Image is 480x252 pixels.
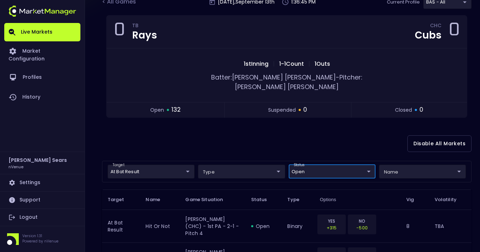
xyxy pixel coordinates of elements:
[312,60,332,68] span: 1 Outs
[282,210,314,242] td: binary
[4,68,80,87] a: Profiles
[132,24,157,29] div: TB
[251,197,276,203] span: Status
[4,209,80,226] a: Logout
[242,60,271,68] span: 1st Inning
[108,165,194,178] div: target
[448,21,460,42] div: 0
[198,165,285,178] div: target
[150,106,164,114] span: open
[430,24,441,29] div: CHC
[322,218,341,224] p: YES
[314,189,401,210] th: Options
[4,174,80,191] a: Settings
[251,223,276,230] div: open
[352,224,372,231] p: -500
[211,73,336,82] span: Batter: [PERSON_NAME] [PERSON_NAME]
[395,106,412,114] span: closed
[102,210,140,242] td: At Bat Result
[415,30,441,40] div: Cubs
[429,210,471,242] td: TBA
[406,197,423,203] span: Vig
[277,60,306,68] span: 1 - 1 Count
[294,163,305,168] label: status
[132,30,157,40] div: Rays
[22,239,58,244] p: Powered by nVenue
[4,87,80,107] a: History
[22,233,58,239] p: Version 1.31
[407,135,471,152] button: Disable All Markets
[180,210,245,242] td: [PERSON_NAME] (CHC) - 1st PA - 2-1 - Pitch 4
[4,192,80,209] a: Support
[108,197,133,203] span: Target
[4,23,80,41] a: Live Markets
[171,105,181,115] span: 132
[419,105,423,115] span: 0
[435,197,466,203] span: Volatility
[322,224,341,231] p: +315
[146,197,169,203] span: Name
[306,60,312,68] span: |
[303,105,307,115] span: 0
[379,165,466,178] div: target
[336,73,339,82] span: -
[113,163,124,168] label: target
[9,156,67,164] h2: [PERSON_NAME] Sears
[140,210,180,242] td: hit or not
[352,218,372,224] p: NO
[401,210,429,242] td: 8
[185,197,232,203] span: Game Situation
[4,233,80,245] div: Version 1.31Powered by nVenue
[268,106,296,114] span: suspended
[289,165,375,178] div: target
[271,60,277,68] span: |
[9,164,23,169] h3: nVenue
[287,197,309,203] span: Type
[114,21,125,42] div: 0
[9,6,76,17] img: logo
[4,41,80,68] a: Market Configuration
